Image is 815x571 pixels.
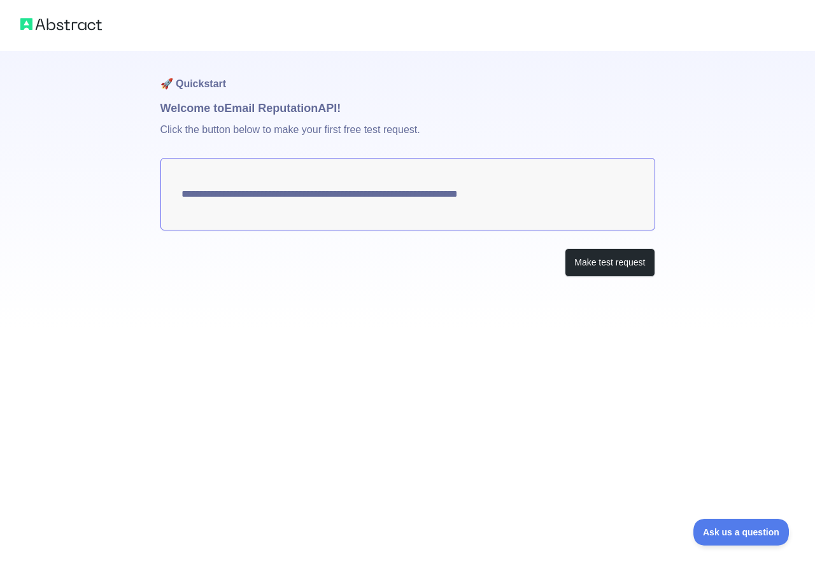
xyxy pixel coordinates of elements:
img: Abstract logo [20,15,102,33]
h1: 🚀 Quickstart [160,51,655,99]
h1: Welcome to Email Reputation API! [160,99,655,117]
p: Click the button below to make your first free test request. [160,117,655,158]
button: Make test request [565,248,655,277]
iframe: Toggle Customer Support [693,519,790,546]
